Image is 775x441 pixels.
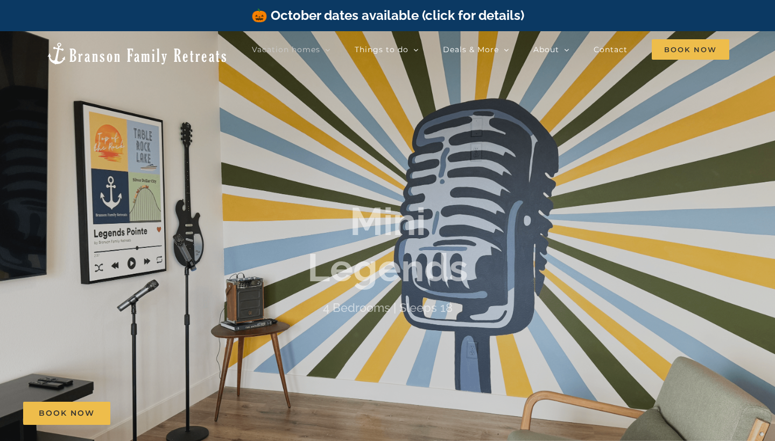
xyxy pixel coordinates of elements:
a: About [533,39,569,60]
b: Mini Legends [307,198,468,290]
span: Things to do [355,46,408,53]
a: 🎃 October dates available (click for details) [251,8,524,23]
img: Branson Family Retreats Logo [46,41,228,66]
span: Vacation homes [252,46,320,53]
a: Book Now [23,402,110,425]
span: Contact [594,46,628,53]
span: About [533,46,559,53]
span: Book Now [652,39,729,60]
a: Contact [594,39,628,60]
nav: Main Menu [252,39,729,60]
span: Book Now [39,409,95,418]
a: Vacation homes [252,39,330,60]
h4: 4 Bedrooms | Sleeps 18 [323,301,453,315]
a: Deals & More [443,39,509,60]
span: Deals & More [443,46,499,53]
a: Things to do [355,39,419,60]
